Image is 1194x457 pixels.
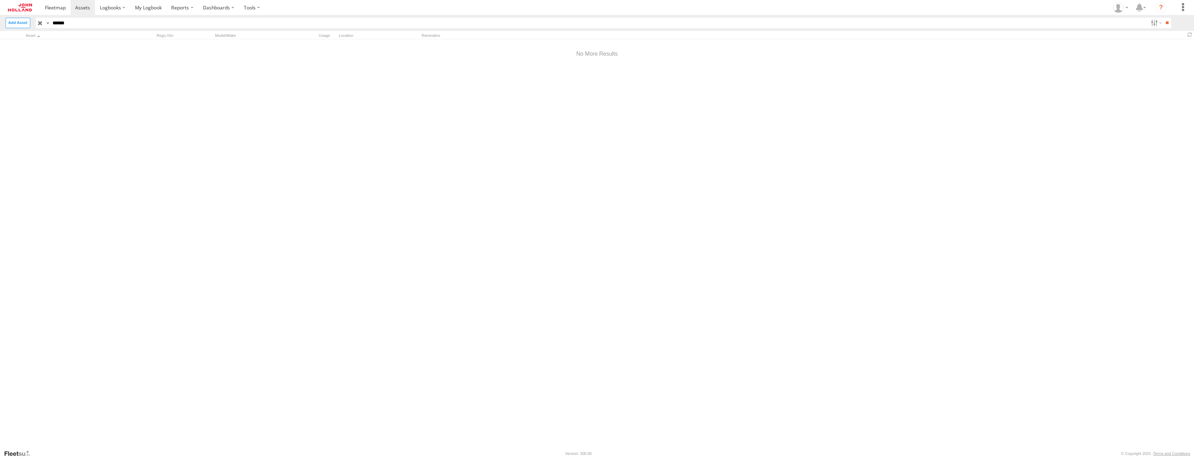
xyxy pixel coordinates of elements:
[422,33,533,38] div: Reminders
[1153,451,1190,456] a: Terms and Conditions
[26,33,123,38] div: Click to Sort
[1186,32,1194,38] span: Refresh
[1121,451,1190,456] div: © Copyright 2025 -
[1111,2,1131,13] div: Adam Dippie
[157,33,212,38] div: Rego./Vin
[2,2,38,13] a: Return to Dashboard
[4,450,36,457] a: Visit our Website
[6,18,30,28] label: Create New Asset
[339,33,419,38] div: Location
[215,33,278,38] div: Model/Make
[565,451,592,456] div: Version: 306.00
[8,3,32,11] img: jhg-logo.svg
[45,18,50,28] label: Search Query
[1148,18,1163,28] label: Search Filter Options
[1155,2,1167,13] i: ?
[280,33,336,38] div: Usage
